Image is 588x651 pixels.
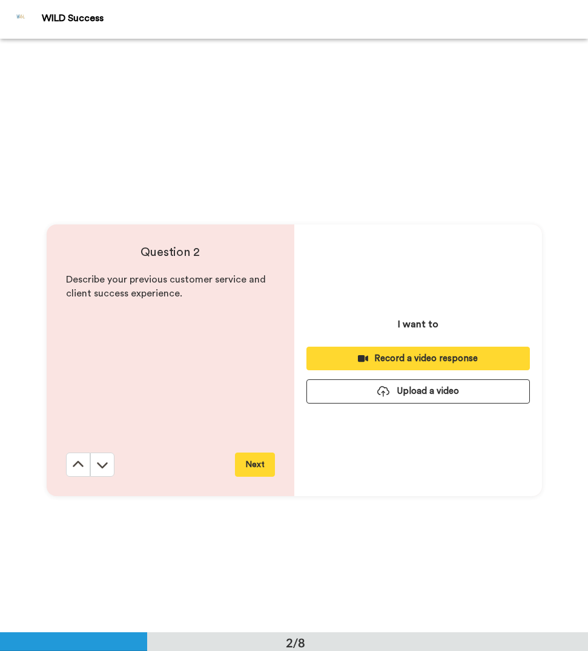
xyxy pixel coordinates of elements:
[306,347,530,370] button: Record a video response
[235,453,275,477] button: Next
[306,379,530,403] button: Upload a video
[398,317,438,332] p: I want to
[316,352,520,365] div: Record a video response
[66,275,268,298] span: Describe your previous customer service and client success experience.
[7,5,36,34] img: Profile Image
[42,13,587,24] div: WILD Success
[266,634,325,651] div: 2/8
[66,244,275,261] h4: Question 2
